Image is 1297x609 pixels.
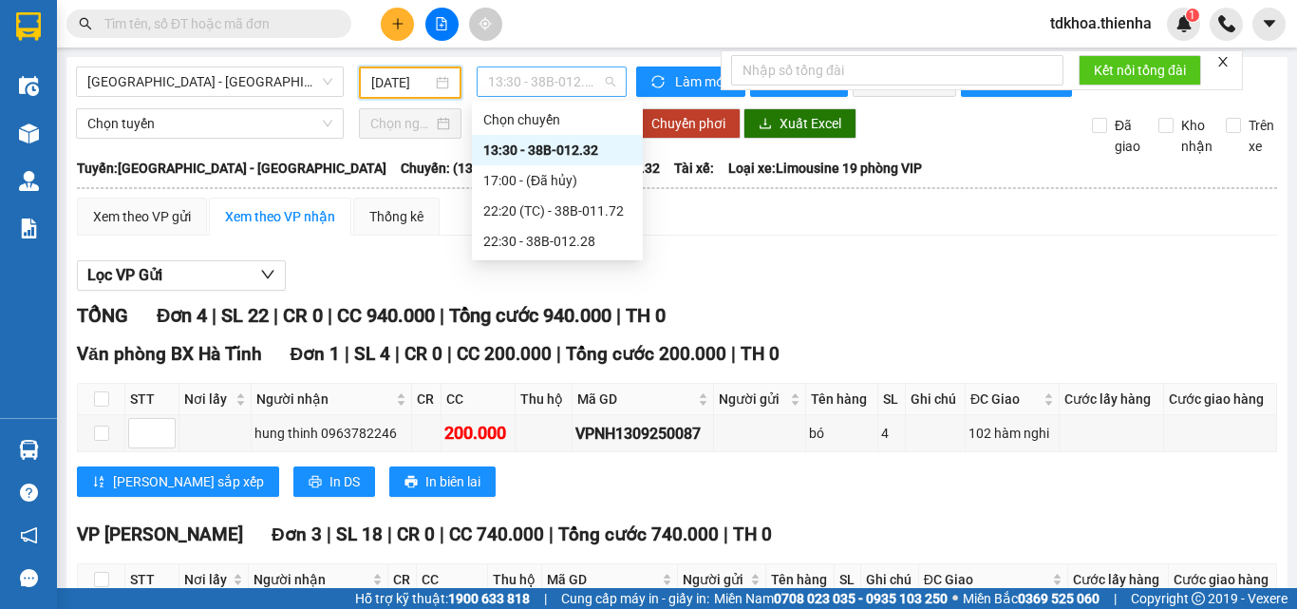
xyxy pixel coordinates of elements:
span: 1 [1189,9,1195,22]
span: In biên lai [425,471,480,492]
th: Cước giao hàng [1169,564,1277,596]
span: | [544,588,547,609]
span: | [440,523,444,545]
img: icon-new-feature [1175,15,1193,32]
img: phone-icon [1218,15,1235,32]
span: Tổng cước 740.000 [558,523,719,545]
button: Kết nối tổng đài [1079,55,1201,86]
img: warehouse-icon [19,76,39,96]
span: Tổng cước 940.000 [449,304,611,327]
button: caret-down [1252,8,1286,41]
span: SL 4 [354,343,390,365]
span: message [20,569,38,587]
span: Mã GD [547,569,658,590]
button: downloadXuất Excel [743,108,856,139]
span: plus [391,17,404,30]
td: VPNH1309250087 [573,415,714,452]
th: SL [878,384,906,415]
span: Miền Nam [714,588,948,609]
th: Tên hàng [766,564,835,596]
span: Chuyến: (13:30 [DATE]) [401,158,539,179]
span: Cung cấp máy in - giấy in: [561,588,709,609]
span: SL 18 [336,523,383,545]
th: STT [125,564,179,596]
span: | [447,343,452,365]
span: ĐC Giao [924,569,1049,590]
button: syncLàm mới [636,67,745,97]
div: Xem theo VP nhận [225,206,335,227]
div: Xem theo VP gửi [93,206,191,227]
span: VP [PERSON_NAME] [77,523,243,545]
span: caret-down [1261,15,1278,32]
img: warehouse-icon [19,440,39,460]
strong: 1900 633 818 [448,591,530,606]
button: aim [469,8,502,41]
span: down [260,267,275,282]
button: Chuyển phơi [636,108,741,139]
span: | [345,343,349,365]
span: Người nhận [256,389,392,409]
span: question-circle [20,484,38,502]
button: printerIn biên lai [389,466,496,497]
span: | [724,523,728,545]
div: 22:20 (TC) - 38B-011.72 [483,200,631,221]
sup: 1 [1186,9,1199,22]
img: warehouse-icon [19,171,39,191]
div: Thống kê [369,206,423,227]
img: warehouse-icon [19,124,39,143]
span: Hà Nội - Hà Tĩnh [87,67,332,96]
th: CR [388,564,417,596]
span: SL 22 [221,304,269,327]
span: Hỗ trợ kỹ thuật: [355,588,530,609]
th: Cước lấy hàng [1068,564,1168,596]
span: Đơn 3 [272,523,322,545]
span: Người nhận [254,569,368,590]
span: TH 0 [741,343,780,365]
span: Loại xe: Limousine 19 phòng VIP [728,158,922,179]
span: | [549,523,554,545]
span: CR 0 [283,304,323,327]
span: TH 0 [626,304,666,327]
span: Kết nối tổng đài [1094,60,1186,81]
img: solution-icon [19,219,39,238]
div: 102 hàm nghi [968,423,1056,444]
div: Chọn chuyến [472,105,643,135]
div: 200.000 [444,420,511,447]
input: 13/09/2025 [371,72,432,93]
span: Nơi lấy [184,389,232,409]
span: | [395,343,400,365]
span: | [212,304,216,327]
input: Nhập số tổng đài [731,55,1063,86]
span: Đã giao [1107,115,1148,157]
span: Miền Bắc [963,588,1100,609]
span: | [327,523,331,545]
th: SL [835,564,861,596]
div: hung thinh 0963782246 [254,423,408,444]
span: | [1114,588,1117,609]
span: aim [479,17,492,30]
span: [PERSON_NAME] sắp xếp [113,471,264,492]
span: Làm mới [675,71,730,92]
th: CR [412,384,442,415]
th: CC [442,384,515,415]
span: TỔNG [77,304,128,327]
span: Người gửi [683,569,746,590]
span: Tổng cước 200.000 [566,343,726,365]
span: Nơi lấy [184,569,229,590]
th: Ghi chú [906,384,966,415]
th: Ghi chú [861,564,919,596]
button: file-add [425,8,459,41]
span: printer [404,475,418,490]
span: | [273,304,278,327]
span: search [79,17,92,30]
div: 17:00 - (Đã hủy) [483,170,631,191]
span: | [387,523,392,545]
button: printerIn DS [293,466,375,497]
th: Tên hàng [806,384,877,415]
div: VPNH1309250087 [575,422,710,446]
span: Người gửi [719,389,786,409]
span: TH 0 [733,523,772,545]
span: In DS [329,471,360,492]
span: CC 740.000 [449,523,544,545]
span: | [731,343,736,365]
